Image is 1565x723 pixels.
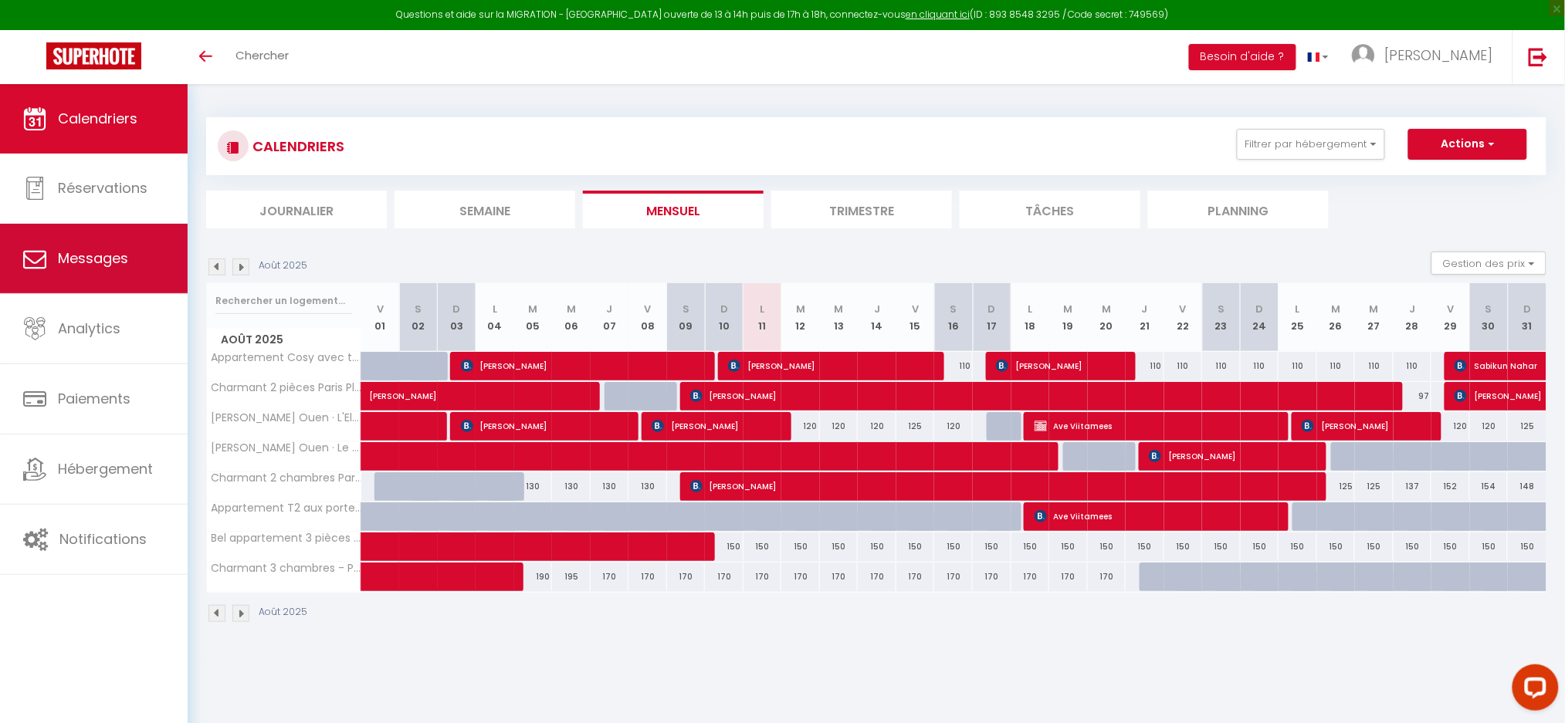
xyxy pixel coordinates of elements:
abbr: D [1523,302,1531,316]
abbr: M [796,302,805,316]
span: Notifications [59,529,147,549]
h3: CALENDRIERS [249,129,344,164]
span: Appartement Cosy avec terrasse aux portes de [GEOGRAPHIC_DATA] [209,352,364,363]
th: 04 [476,283,514,352]
a: Chercher [224,30,300,84]
span: [PERSON_NAME] [728,351,934,380]
th: 26 [1317,283,1356,352]
abbr: D [720,302,728,316]
span: [PERSON_NAME] [652,411,781,441]
div: 150 [1470,532,1509,561]
div: 150 [820,532,859,561]
abbr: M [1102,302,1111,316]
abbr: D [452,302,460,316]
abbr: V [1448,302,1455,316]
abbr: J [606,302,612,316]
div: 150 [858,532,896,561]
span: [PERSON_NAME] [690,471,1321,501]
div: 150 [781,532,820,561]
span: Calendriers [58,109,137,128]
div: 97 [1394,382,1432,410]
div: 150 [1202,532,1241,561]
div: 110 [1355,352,1394,380]
img: ... [1352,44,1375,67]
div: 125 [1355,472,1394,501]
li: Semaine [395,191,575,228]
abbr: M [835,302,844,316]
abbr: S [683,302,689,316]
div: 125 [896,412,935,441]
abbr: L [493,302,497,316]
img: logout [1529,47,1548,66]
div: 170 [591,563,629,591]
th: 09 [667,283,706,352]
th: 01 [361,283,400,352]
abbr: S [950,302,957,316]
th: 11 [744,283,782,352]
span: Réservations [58,178,147,198]
div: 150 [1394,532,1432,561]
iframe: LiveChat chat widget [1500,658,1565,723]
span: [PERSON_NAME] [1385,46,1493,65]
div: 110 [1164,352,1203,380]
span: [PERSON_NAME] [996,351,1125,380]
th: 20 [1088,283,1126,352]
div: 125 [1508,412,1546,441]
span: [PERSON_NAME] Ouen · Le Wooden Oasis - spacieux T2 aux portes de [GEOGRAPHIC_DATA] [209,442,364,454]
div: 120 [934,412,973,441]
span: [PERSON_NAME] [461,351,706,380]
div: 190 [514,563,553,591]
div: 152 [1431,472,1470,501]
div: 150 [1088,532,1126,561]
abbr: V [912,302,919,316]
abbr: M [528,302,537,316]
div: 195 [552,563,591,591]
th: 03 [438,283,476,352]
div: 150 [1508,532,1546,561]
th: 31 [1508,283,1546,352]
abbr: L [1296,302,1300,316]
li: Trimestre [771,191,952,228]
a: en cliquant ici [906,8,970,21]
li: Planning [1148,191,1329,228]
th: 25 [1279,283,1317,352]
span: Hébergement [58,459,153,478]
th: 06 [552,283,591,352]
div: 120 [781,412,820,441]
div: 150 [896,532,935,561]
abbr: S [1485,302,1492,316]
div: 120 [1431,412,1470,441]
div: 150 [1164,532,1203,561]
span: Analytics [58,319,120,338]
th: 12 [781,283,820,352]
th: 23 [1202,283,1241,352]
div: 130 [552,472,591,501]
th: 17 [973,283,1011,352]
th: 02 [399,283,438,352]
span: Charmant 2 pièces Paris Pleyel- [GEOGRAPHIC_DATA] [209,382,364,394]
abbr: L [760,302,765,316]
div: 110 [1126,352,1164,380]
abbr: M [1064,302,1073,316]
div: 150 [1431,532,1470,561]
span: [PERSON_NAME] [1302,411,1431,441]
span: [PERSON_NAME] [1149,441,1316,471]
th: 05 [514,283,553,352]
a: ... [PERSON_NAME] [1340,30,1512,84]
div: 150 [705,532,744,561]
abbr: M [567,302,576,316]
div: 120 [1470,412,1509,441]
input: Rechercher un logement... [215,287,352,315]
th: 30 [1470,283,1509,352]
span: [PERSON_NAME] [461,411,628,441]
abbr: V [377,302,384,316]
abbr: V [644,302,651,316]
th: 13 [820,283,859,352]
abbr: L [1028,302,1032,316]
span: Août 2025 [207,329,361,351]
div: 170 [1011,563,1050,591]
div: 137 [1394,472,1432,501]
button: Gestion des prix [1431,252,1546,275]
div: 154 [1470,472,1509,501]
div: 110 [1394,352,1432,380]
